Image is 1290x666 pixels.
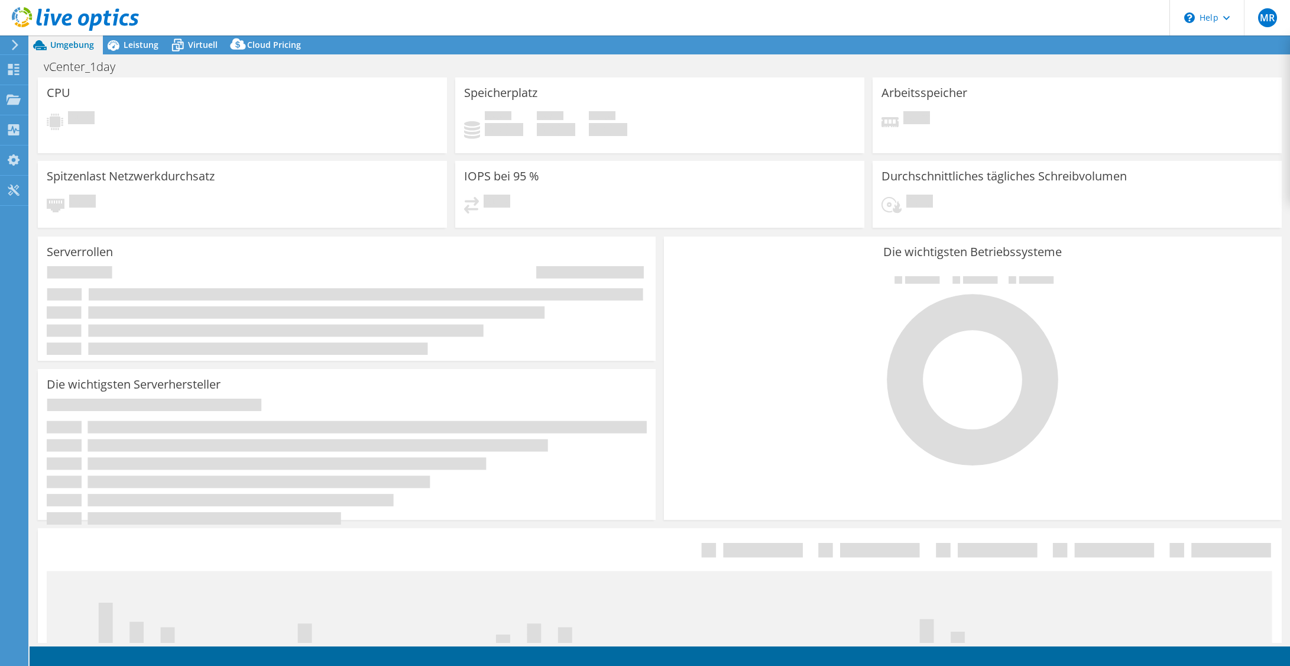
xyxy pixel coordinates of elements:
span: Ausstehend [906,195,933,211]
span: Ausstehend [68,111,95,127]
span: Belegt [485,111,511,123]
h3: Speicherplatz [464,86,537,99]
h3: Die wichtigsten Betriebssysteme [673,245,1273,258]
h4: 0 GiB [485,123,523,136]
h4: 0 GiB [537,123,575,136]
h3: Arbeitsspeicher [881,86,967,99]
span: Umgebung [50,39,94,50]
span: Cloud Pricing [247,39,301,50]
h1: vCenter_1day [38,60,134,73]
h3: Durchschnittliches tägliches Schreibvolumen [881,170,1127,183]
span: Ausstehend [484,195,510,211]
span: Verfügbar [537,111,563,123]
svg: \n [1184,12,1195,23]
h3: Spitzenlast Netzwerkdurchsatz [47,170,215,183]
span: Ausstehend [69,195,96,211]
span: Virtuell [188,39,218,50]
span: Insgesamt [589,111,615,123]
h3: CPU [47,86,70,99]
h4: 0 GiB [589,123,627,136]
h3: Serverrollen [47,245,113,258]
h3: Die wichtigsten Serverhersteller [47,378,221,391]
h3: IOPS bei 95 % [464,170,539,183]
span: Leistung [124,39,158,50]
span: Ausstehend [903,111,930,127]
span: MR [1258,8,1277,27]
